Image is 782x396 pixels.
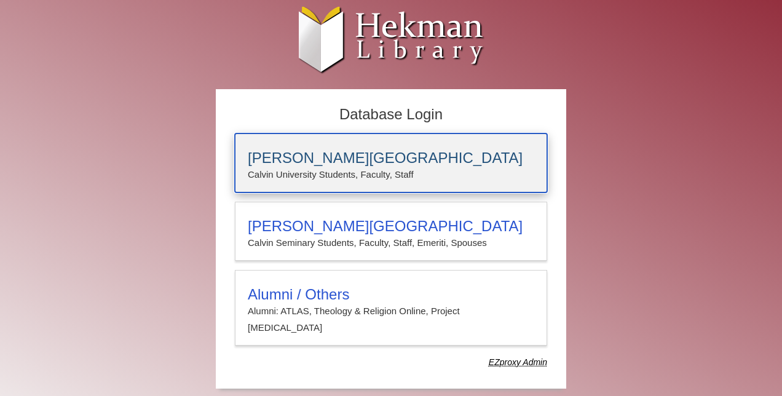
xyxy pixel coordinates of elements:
h3: [PERSON_NAME][GEOGRAPHIC_DATA] [248,149,534,167]
p: Alumni: ATLAS, Theology & Religion Online, Project [MEDICAL_DATA] [248,303,534,336]
h2: Database Login [229,102,553,127]
p: Calvin University Students, Faculty, Staff [248,167,534,183]
a: [PERSON_NAME][GEOGRAPHIC_DATA]Calvin University Students, Faculty, Staff [235,133,547,192]
h3: [PERSON_NAME][GEOGRAPHIC_DATA] [248,218,534,235]
a: [PERSON_NAME][GEOGRAPHIC_DATA]Calvin Seminary Students, Faculty, Staff, Emeriti, Spouses [235,202,547,261]
p: Calvin Seminary Students, Faculty, Staff, Emeriti, Spouses [248,235,534,251]
summary: Alumni / OthersAlumni: ATLAS, Theology & Religion Online, Project [MEDICAL_DATA] [248,286,534,336]
h3: Alumni / Others [248,286,534,303]
dfn: Use Alumni login [489,357,547,367]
